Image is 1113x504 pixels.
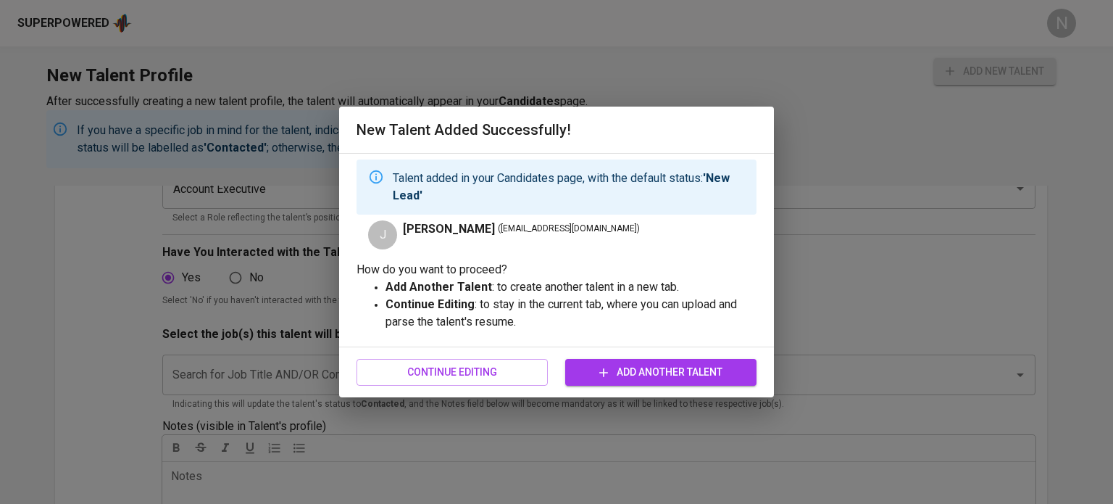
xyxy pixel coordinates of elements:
[577,363,745,381] span: Add Another Talent
[565,359,756,386] button: Add Another Talent
[357,118,756,141] h6: New Talent Added Successfully!
[385,280,492,294] strong: Add Another Talent
[393,170,745,205] p: Talent added in your Candidates page, with the default status:
[498,222,640,236] span: ( [EMAIL_ADDRESS][DOMAIN_NAME] )
[385,297,475,311] strong: Continue Editing
[357,359,548,386] button: Continue Editing
[368,363,536,381] span: Continue Editing
[385,278,756,296] p: : to create another talent in a new tab.
[385,296,756,331] p: : to stay in the current tab, where you can upload and parse the talent's resume.
[368,220,397,249] div: J
[357,261,756,278] p: How do you want to proceed?
[403,220,495,238] span: [PERSON_NAME]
